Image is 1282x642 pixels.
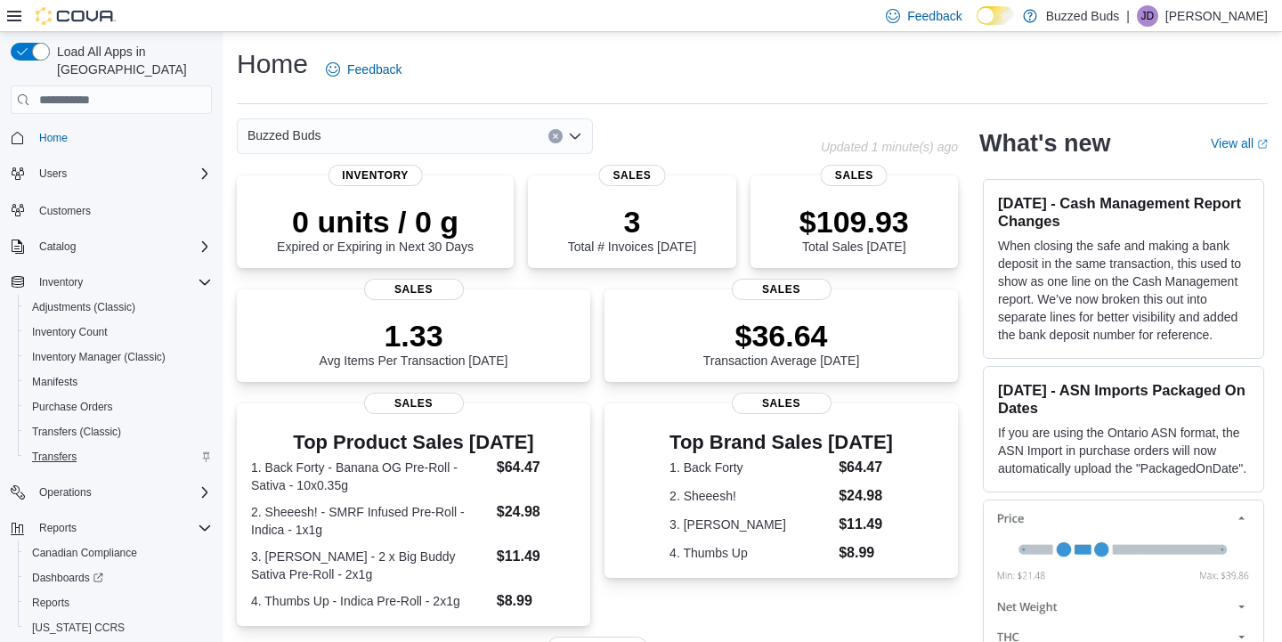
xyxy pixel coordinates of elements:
span: Reports [25,592,212,614]
div: Jack Davidson [1137,5,1158,27]
a: Dashboards [18,565,219,590]
button: Inventory [4,270,219,295]
span: Inventory [328,165,423,186]
button: [US_STATE] CCRS [18,615,219,640]
dt: 1. Back Forty [669,459,832,476]
p: $109.93 [799,204,909,240]
a: View allExternal link [1211,136,1268,150]
span: Manifests [25,371,212,393]
span: Purchase Orders [32,400,113,414]
h2: What's new [979,129,1110,158]
dd: $11.49 [497,546,576,567]
span: Manifests [32,375,77,389]
a: Home [32,127,75,149]
span: Buzzed Buds [247,125,321,146]
span: Reports [39,521,77,535]
span: Catalog [32,236,212,257]
span: Sales [732,393,832,414]
p: 0 units / 0 g [277,204,474,240]
span: Adjustments (Classic) [25,297,212,318]
p: 3 [568,204,696,240]
a: Transfers [25,446,84,467]
a: Dashboards [25,567,110,589]
span: Users [39,167,67,181]
span: Load All Apps in [GEOGRAPHIC_DATA] [50,43,212,78]
span: Feedback [907,7,961,25]
span: Sales [364,279,464,300]
a: Canadian Compliance [25,542,144,564]
span: Customers [39,204,91,218]
dd: $24.98 [497,501,576,523]
button: Reports [18,590,219,615]
dt: 2. Sheeesh! - SMRF Infused Pre-Roll - Indica - 1x1g [251,503,490,539]
span: Transfers (Classic) [25,421,212,443]
span: [US_STATE] CCRS [32,621,125,635]
dt: 1. Back Forty - Banana OG Pre-Roll - Sativa - 10x0.35g [251,459,490,494]
a: Transfers (Classic) [25,421,128,443]
a: [US_STATE] CCRS [25,617,132,638]
span: Inventory [39,275,83,289]
h3: Top Product Sales [DATE] [251,432,576,453]
span: Feedback [347,61,402,78]
svg: External link [1257,139,1268,150]
button: Open list of options [568,129,582,143]
h3: [DATE] - ASN Imports Packaged On Dates [998,381,1249,417]
div: Avg Items Per Transaction [DATE] [320,318,508,368]
span: Operations [32,482,212,503]
button: Home [4,125,219,150]
button: Inventory [32,272,90,293]
a: Reports [25,592,77,614]
button: Manifests [18,370,219,394]
p: 1.33 [320,318,508,354]
span: Dashboards [25,567,212,589]
dd: $24.98 [839,485,893,507]
button: Clear input [548,129,563,143]
span: Operations [39,485,92,500]
button: Inventory Manager (Classic) [18,345,219,370]
button: Reports [32,517,84,539]
button: Inventory Count [18,320,219,345]
span: Inventory Manager (Classic) [32,350,166,364]
h3: [DATE] - Cash Management Report Changes [998,194,1249,230]
div: Total Sales [DATE] [799,204,909,254]
span: Inventory Manager (Classic) [25,346,212,368]
span: JD [1141,5,1155,27]
a: Customers [32,200,98,222]
p: Buzzed Buds [1046,5,1120,27]
span: Canadian Compliance [25,542,212,564]
p: $36.64 [703,318,860,354]
span: Transfers [32,450,77,464]
p: [PERSON_NAME] [1165,5,1268,27]
dt: 4. Thumbs Up - Indica Pre-Roll - 2x1g [251,592,490,610]
button: Transfers (Classic) [18,419,219,444]
dd: $11.49 [839,514,893,535]
span: Reports [32,517,212,539]
span: Sales [732,279,832,300]
a: Manifests [25,371,85,393]
a: Inventory Count [25,321,115,343]
dd: $64.47 [839,457,893,478]
button: Catalog [32,236,83,257]
button: Purchase Orders [18,394,219,419]
button: Canadian Compliance [18,540,219,565]
dt: 2. Sheeesh! [669,487,832,505]
span: Dashboards [32,571,103,585]
dt: 4. Thumbs Up [669,544,832,562]
span: Inventory Count [32,325,108,339]
button: Users [32,163,74,184]
span: Home [32,126,212,149]
a: Feedback [319,52,409,87]
button: Operations [32,482,99,503]
a: Adjustments (Classic) [25,297,142,318]
span: Canadian Compliance [32,546,137,560]
button: Adjustments (Classic) [18,295,219,320]
span: Dark Mode [977,25,978,26]
dd: $64.47 [497,457,576,478]
dt: 3. [PERSON_NAME] - 2 x Big Buddy Sativa Pre-Roll - 2x1g [251,548,490,583]
span: Sales [598,165,665,186]
button: Customers [4,197,219,223]
h1: Home [237,46,308,82]
dd: $8.99 [839,542,893,564]
a: Inventory Manager (Classic) [25,346,173,368]
div: Total # Invoices [DATE] [568,204,696,254]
